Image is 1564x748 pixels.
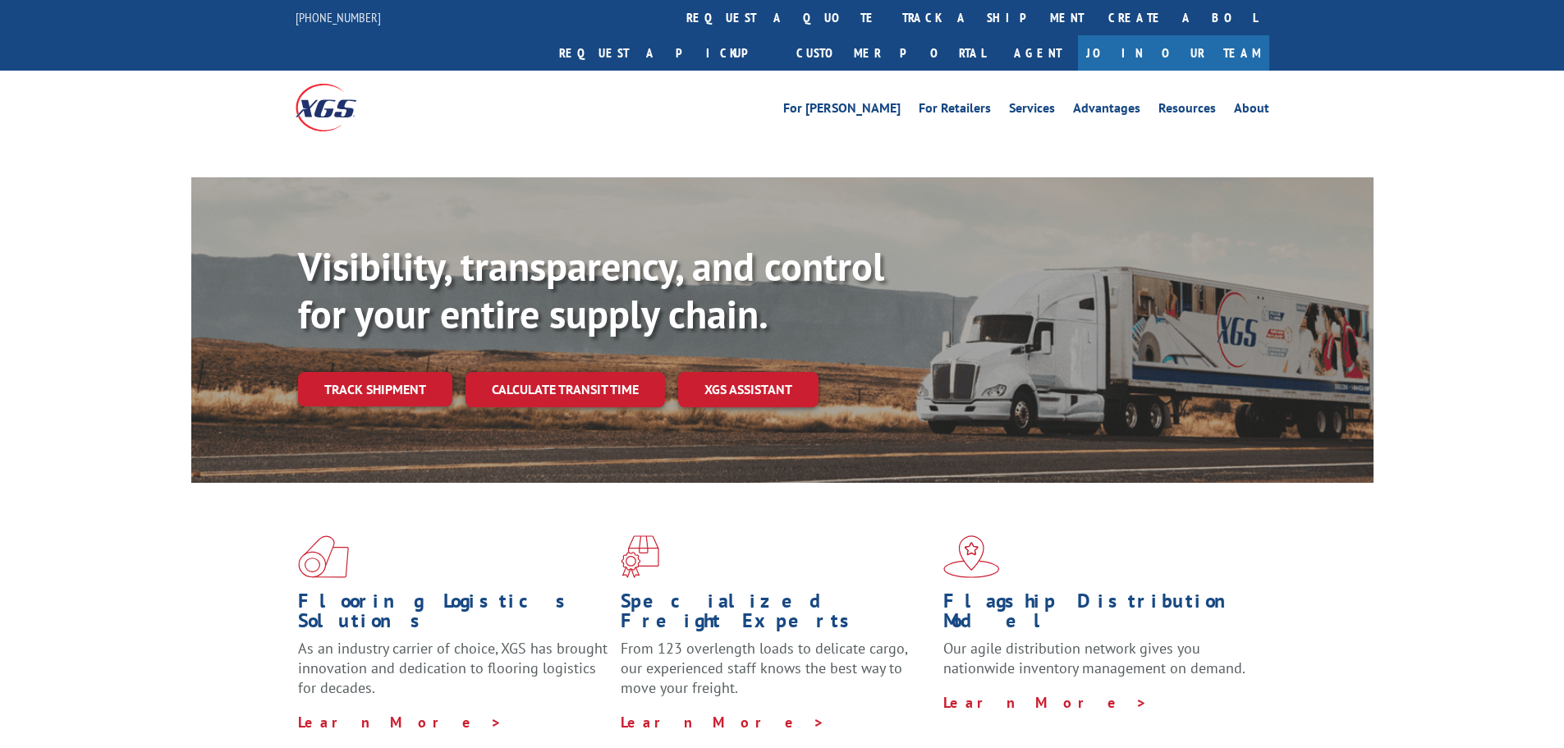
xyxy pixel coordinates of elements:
[298,535,349,578] img: xgs-icon-total-supply-chain-intelligence-red
[621,535,659,578] img: xgs-icon-focused-on-flooring-red
[1009,102,1055,120] a: Services
[1234,102,1269,120] a: About
[943,693,1148,712] a: Learn More >
[1158,102,1216,120] a: Resources
[547,35,784,71] a: Request a pickup
[943,591,1254,639] h1: Flagship Distribution Model
[298,372,452,406] a: Track shipment
[298,639,608,697] span: As an industry carrier of choice, XGS has brought innovation and dedication to flooring logistics...
[298,713,502,732] a: Learn More >
[466,372,665,407] a: Calculate transit time
[919,102,991,120] a: For Retailers
[296,9,381,25] a: [PHONE_NUMBER]
[1073,102,1140,120] a: Advantages
[621,713,825,732] a: Learn More >
[783,102,901,120] a: For [PERSON_NAME]
[998,35,1078,71] a: Agent
[298,241,884,339] b: Visibility, transparency, and control for your entire supply chain.
[784,35,998,71] a: Customer Portal
[1078,35,1269,71] a: Join Our Team
[298,591,608,639] h1: Flooring Logistics Solutions
[678,372,819,407] a: XGS ASSISTANT
[621,639,931,712] p: From 123 overlength loads to delicate cargo, our experienced staff knows the best way to move you...
[943,535,1000,578] img: xgs-icon-flagship-distribution-model-red
[943,639,1245,677] span: Our agile distribution network gives you nationwide inventory management on demand.
[621,591,931,639] h1: Specialized Freight Experts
